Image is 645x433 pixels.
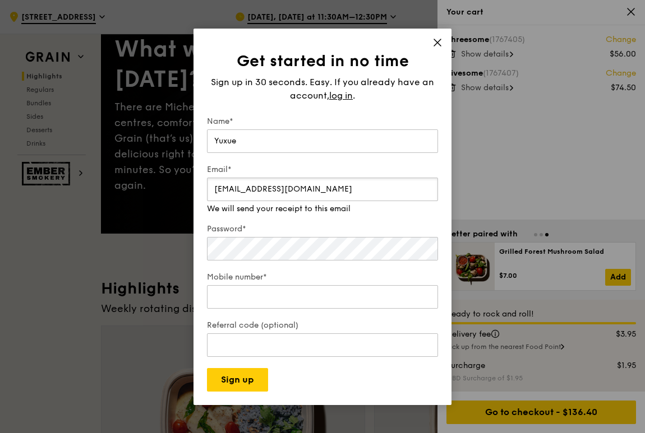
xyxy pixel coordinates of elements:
label: Name* [207,116,438,127]
label: Mobile number* [207,272,438,283]
span: . [353,90,355,101]
label: Password* [207,224,438,235]
label: Email* [207,164,438,175]
span: log in [329,89,353,103]
label: Referral code (optional) [207,320,438,331]
h1: Get started in no time [207,51,438,71]
span: Sign up in 30 seconds. Easy. If you already have an account, [211,77,434,101]
div: We will send your receipt to this email [207,203,438,215]
button: Sign up [207,368,268,392]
